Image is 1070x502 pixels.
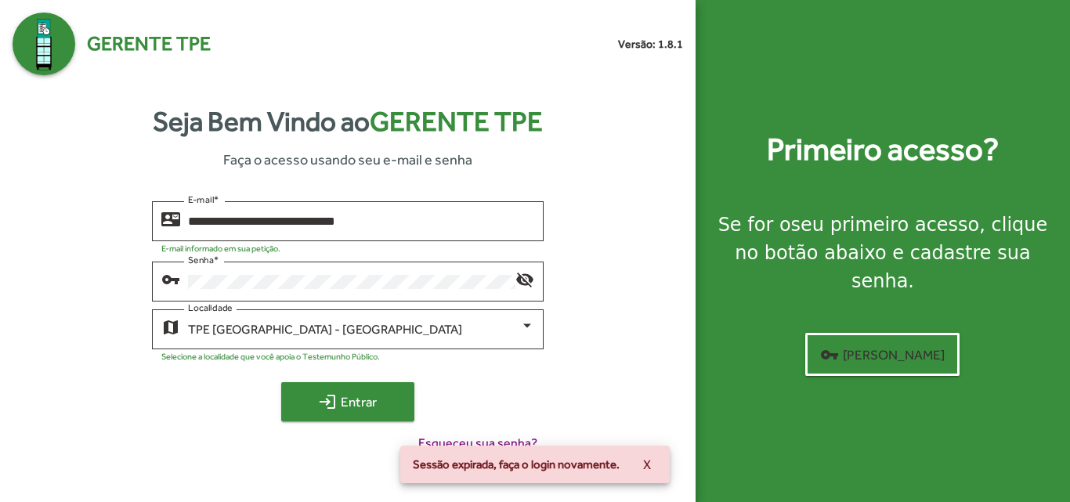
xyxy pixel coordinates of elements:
[767,126,999,173] strong: Primeiro acesso?
[161,269,180,288] mat-icon: vpn_key
[188,322,462,337] span: TPE [GEOGRAPHIC_DATA] - [GEOGRAPHIC_DATA]
[370,106,543,137] span: Gerente TPE
[87,29,211,59] span: Gerente TPE
[413,457,620,472] span: Sessão expirada, faça o login novamente.
[515,269,534,288] mat-icon: visibility_off
[161,209,180,228] mat-icon: contact_mail
[13,13,75,75] img: Logo Gerente
[791,214,980,236] strong: seu primeiro acesso
[161,352,380,361] mat-hint: Selecione a localidade que você apoia o Testemunho Público.
[161,244,280,253] mat-hint: E-mail informado em sua petição.
[295,388,400,416] span: Entrar
[318,392,337,411] mat-icon: login
[153,101,543,143] strong: Seja Bem Vindo ao
[820,341,945,369] span: [PERSON_NAME]
[631,450,663,479] button: X
[223,149,472,170] span: Faça o acesso usando seu e-mail e senha
[618,36,683,52] small: Versão: 1.8.1
[714,211,1051,295] div: Se for o , clique no botão abaixo e cadastre sua senha.
[643,450,651,479] span: X
[805,333,960,376] button: [PERSON_NAME]
[820,345,839,364] mat-icon: vpn_key
[281,382,414,421] button: Entrar
[161,317,180,336] mat-icon: map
